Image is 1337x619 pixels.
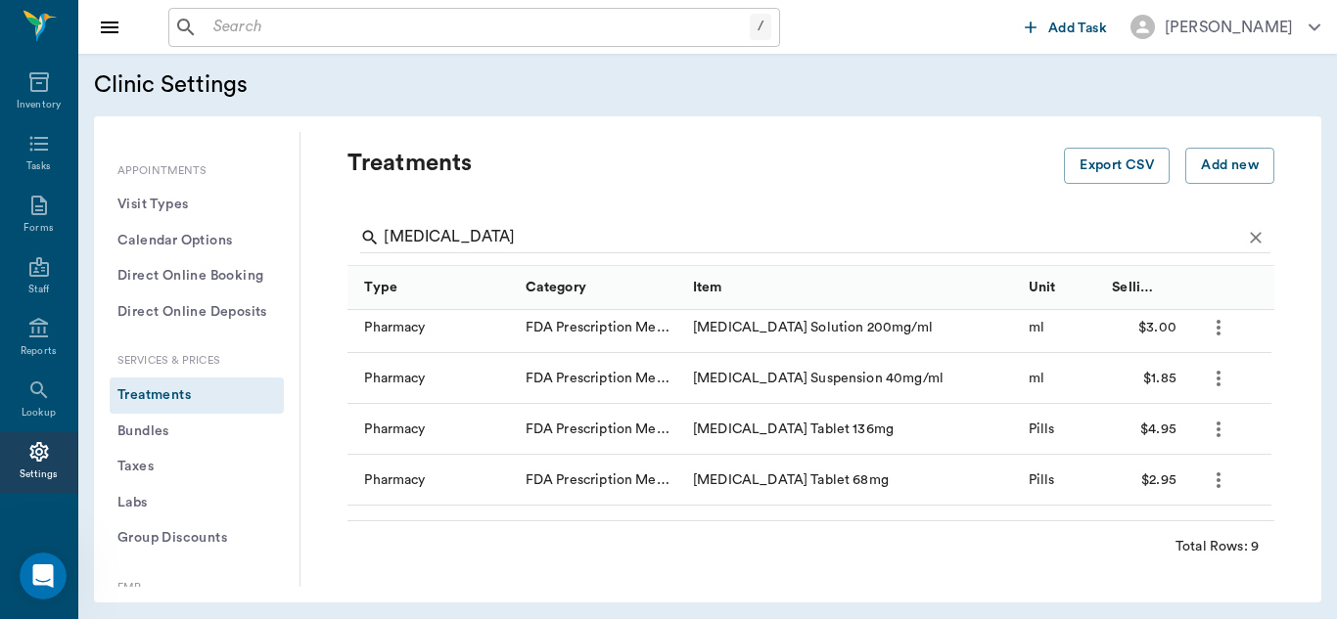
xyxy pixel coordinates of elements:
span: Home [28,488,69,502]
button: Add new [1185,148,1274,184]
div: Item [683,266,1019,310]
div: • [DATE] [187,233,242,253]
button: Sort [591,274,619,301]
button: Close drawer [90,8,129,47]
span: Help [327,488,358,502]
div: Reports [21,344,57,359]
span: Tickets [221,488,269,502]
div: $4.95 [1102,404,1186,455]
button: more [1202,514,1235,548]
img: Profile image for Alana [23,213,62,252]
h1: Messages [145,9,251,42]
div: Lookup [22,406,56,420]
div: [MEDICAL_DATA] Suspension 40mg/ml [683,353,1019,404]
div: • [DATE] [187,305,242,326]
div: Total Rows: 9 [1176,537,1259,556]
div: • [DATE] [187,377,242,398]
button: Send us a message [90,344,301,383]
p: EMR [110,580,284,597]
span: Thank you so much!!! [69,69,220,85]
div: FDA Prescription Meds, Pill, Cap, Liquid, Etc. [526,420,673,439]
button: Clear [1241,223,1270,252]
div: Forms [23,221,53,236]
h5: Clinic Settings [94,69,608,101]
button: [PERSON_NAME] [1115,9,1336,45]
div: Type [364,260,397,315]
p: Appointments [110,163,284,180]
button: Bundles [110,414,284,450]
button: Direct Online Deposits [110,294,284,331]
div: Pharmacy [364,420,425,439]
div: Settings [20,467,59,482]
button: more [1202,311,1235,344]
button: Labs [110,485,284,521]
button: Add Task [1017,9,1115,45]
button: Calendar Options [110,223,284,259]
span: Rate your conversation [69,287,229,302]
button: Sort [402,274,430,301]
button: Sort [1201,274,1228,301]
button: Tickets [196,439,294,517]
button: more [1202,362,1235,395]
button: Export CSV [1064,148,1170,184]
button: Messages [98,439,196,517]
div: $1.10 [1102,506,1186,556]
input: Search [206,14,750,41]
div: [MEDICAL_DATA] Tablets 22mg [683,506,1019,556]
div: [PERSON_NAME] [69,305,183,326]
div: [PERSON_NAME] [1165,16,1293,39]
div: Category [516,266,683,310]
div: Category [526,260,586,315]
div: Selling Price/Unit [1112,260,1156,315]
div: Inventory [17,98,61,112]
button: more [1202,413,1235,446]
div: ml [1029,318,1044,337]
div: • 56m ago [187,88,255,109]
div: $1.85 [1102,353,1186,404]
button: Group Discounts [110,520,284,556]
button: Sort [727,274,755,301]
div: [MEDICAL_DATA] Tablet 136mg [683,404,1019,455]
button: Sort [1060,274,1087,301]
div: Selling Price/Unit [1102,266,1186,310]
img: Profile image for Lizbeth [23,358,62,397]
div: [MEDICAL_DATA] Solution 200mg/ml [683,302,1019,353]
p: Treatments [347,148,1064,179]
button: Treatments [110,377,284,414]
div: FDA Prescription Meds, Pill, Cap, Liquid, Etc. [526,318,673,337]
div: Unit [1019,266,1103,310]
div: $2.95 [1102,455,1186,506]
div: ml [1029,369,1044,388]
button: Help [294,439,392,517]
span: Messages [109,488,184,502]
p: Services & Prices [110,353,284,370]
div: [PERSON_NAME] [69,233,183,253]
div: Pharmacy [364,369,425,388]
button: Taxes [110,449,284,485]
div: [PERSON_NAME] [69,377,183,398]
img: Profile image for Alana [23,68,62,108]
div: [PERSON_NAME] [69,88,183,109]
div: Staff [28,283,49,297]
input: Find a treatment [384,222,1241,253]
div: FDA Prescription Meds, Pill, Cap, Liquid, Etc. [526,470,673,490]
div: Pills [1029,470,1055,490]
div: Pills [1029,420,1055,439]
div: Unit [1029,260,1056,315]
img: Profile image for Alana [23,141,62,180]
div: $3.00 [1102,302,1186,353]
img: Profile image for Alana [23,430,62,469]
button: more [1202,464,1235,497]
div: [MEDICAL_DATA] Tablet 68mg [683,455,1019,506]
div: Tasks [26,159,51,174]
div: Item [693,260,722,315]
div: FDA Prescription Meds, Pill, Cap, Liquid, Etc. [526,369,673,388]
button: Sort [1161,274,1188,301]
span: Rate your conversation [69,142,229,157]
button: Visit Types [110,187,284,223]
div: Pharmacy [364,470,425,490]
button: Direct Online Booking [110,258,284,294]
div: [PERSON_NAME] [69,160,183,181]
div: • [DATE] [187,160,242,181]
iframe: Intercom live chat [20,553,67,599]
